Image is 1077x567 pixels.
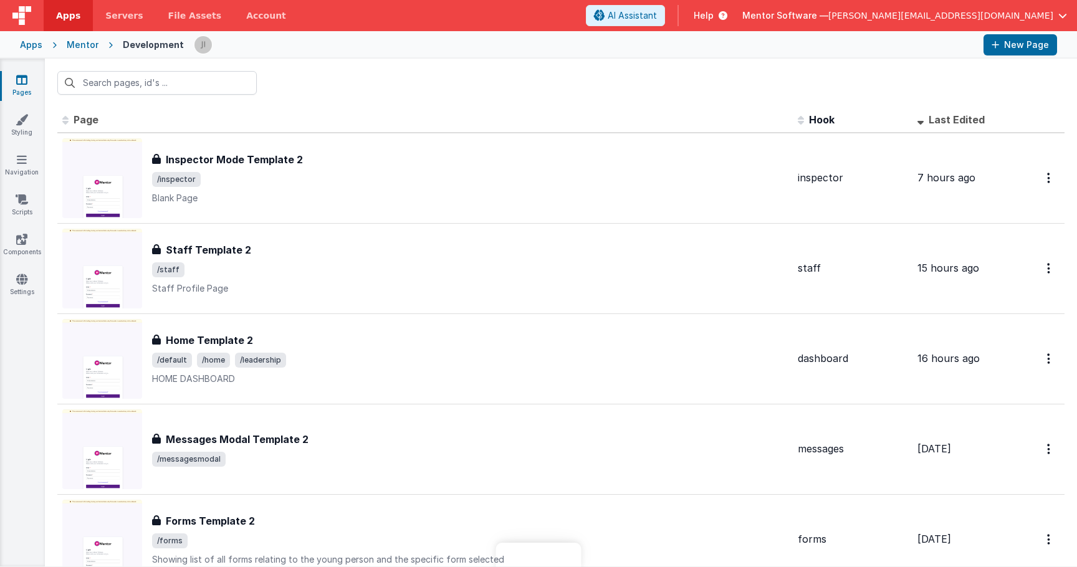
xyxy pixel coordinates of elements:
span: Last Edited [929,113,985,126]
h3: Messages Modal Template 2 [166,432,309,447]
div: Apps [20,39,42,51]
button: Options [1040,165,1060,191]
input: Search pages, id's ... [57,71,257,95]
div: dashboard [798,351,907,366]
p: Blank Page [152,192,788,204]
span: AI Assistant [608,9,657,22]
button: Options [1040,436,1060,462]
span: Apps [56,9,80,22]
span: [DATE] [917,442,951,455]
span: Hook [809,113,835,126]
span: Mentor Software — [742,9,828,22]
button: AI Assistant [586,5,665,26]
span: /leadership [235,353,286,368]
button: Options [1040,526,1060,552]
span: /staff [152,262,184,277]
span: Servers [105,9,143,22]
h3: Staff Template 2 [166,242,251,257]
h3: Forms Template 2 [166,513,255,528]
span: 15 hours ago [917,262,979,274]
div: Development [123,39,184,51]
span: /default [152,353,192,368]
div: Mentor [67,39,98,51]
button: Options [1040,346,1060,371]
h3: Home Template 2 [166,333,253,348]
p: HOME DASHBOARD [152,373,788,385]
span: Help [694,9,714,22]
span: [PERSON_NAME][EMAIL_ADDRESS][DOMAIN_NAME] [828,9,1053,22]
img: 6c3d48e323fef8557f0b76cc516e01c7 [194,36,212,54]
p: Staff Profile Page [152,282,788,295]
div: inspector [798,171,907,185]
button: New Page [984,34,1057,55]
span: /inspector [152,172,201,187]
span: /home [197,353,230,368]
div: forms [798,532,907,546]
span: /forms [152,533,188,548]
p: Showing list of all forms relating to the young person and the specific form selected [152,553,788,566]
span: File Assets [168,9,222,22]
span: Page [74,113,98,126]
span: /messagesmodal [152,452,226,467]
div: staff [798,261,907,275]
button: Options [1040,255,1060,281]
h3: Inspector Mode Template 2 [166,152,303,167]
span: 16 hours ago [917,352,980,364]
button: Mentor Software — [PERSON_NAME][EMAIL_ADDRESS][DOMAIN_NAME] [742,9,1067,22]
span: [DATE] [917,533,951,545]
span: 7 hours ago [917,171,975,184]
div: messages [798,442,907,456]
